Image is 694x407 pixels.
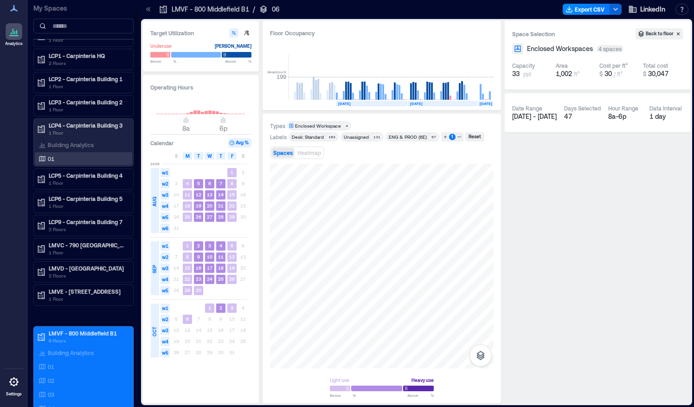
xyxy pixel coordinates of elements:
p: 01 [48,155,54,162]
span: 8a [182,124,190,132]
div: Area [556,62,568,69]
div: ENG & PROD (6E) [389,134,427,140]
p: LMVE - [STREET_ADDRESS] [49,288,127,295]
span: 30 [604,70,612,78]
text: 26 [229,276,235,282]
text: [DATE] [480,101,492,106]
p: / [253,5,255,14]
div: Hour Range [608,104,638,112]
span: $ [599,71,603,77]
div: Types [270,122,285,129]
span: 1,002 [556,70,572,78]
span: T [219,152,222,160]
span: 33 [512,69,520,78]
p: Building Analytics [48,141,94,149]
button: Export CSV [563,4,610,15]
text: 15 [229,192,235,197]
text: 25 [185,214,190,220]
span: SEP [151,265,158,273]
text: 28 [218,214,224,220]
text: 13 [207,192,212,197]
div: Light use [330,375,349,385]
p: 1 Floor [49,83,127,90]
span: AUG [151,197,158,207]
a: Analytics [2,20,26,49]
span: Above % [225,58,251,64]
span: [DATE] - [DATE] [512,112,557,120]
text: 4 [219,243,222,248]
button: Back to floor [636,28,683,39]
text: 19 [229,265,235,271]
span: M [186,152,190,160]
p: 1 Floor [49,179,127,187]
div: Floor Occupancy [270,28,494,38]
p: LCP2 - Carpinteria Building 1 [49,75,127,83]
p: 03 [48,391,54,398]
p: My Spaces [33,4,134,13]
p: 02 [48,377,54,384]
text: [DATE] [410,101,423,106]
span: w3 [161,190,170,200]
span: Below % [330,393,356,398]
span: w5 [161,348,170,357]
span: T [197,152,200,160]
text: 29 [229,214,235,220]
div: 1 day [649,112,683,121]
text: 12 [196,192,201,197]
p: 1 Floor [49,129,127,136]
span: w4 [161,275,170,284]
span: w2 [161,252,170,262]
text: 8 [186,254,189,259]
div: Unassigned [344,134,369,140]
span: Above % [407,393,434,398]
p: Settings [6,391,22,397]
text: 26 [196,214,201,220]
div: 1 [449,134,456,140]
p: 2 Floors [49,272,127,279]
span: w6 [161,224,170,233]
span: OCT [151,327,158,336]
text: 11 [218,254,224,259]
p: 01 [48,363,54,370]
span: w3 [161,326,170,335]
text: 6 [208,181,211,186]
text: 8 [231,181,233,186]
button: Avg % [228,138,251,148]
text: 27 [207,214,212,220]
div: 4 [344,123,349,129]
button: LinkedIn [625,2,668,17]
text: 5 [197,181,200,186]
div: Total cost [643,62,668,69]
text: 5 [231,243,233,248]
div: Capacity [512,62,535,69]
span: w5 [161,286,170,295]
text: 3 [208,243,211,248]
span: w4 [161,337,170,346]
text: 2 [197,243,200,248]
div: 57 [430,134,437,140]
text: 10 [207,254,212,259]
span: w2 [161,179,170,188]
span: / ft² [614,71,623,77]
div: Reset [467,133,482,141]
text: [DATE] [338,101,351,106]
span: w3 [161,264,170,273]
span: w1 [161,168,170,177]
span: S [175,152,178,160]
button: Reset [465,132,484,142]
span: w2 [161,315,170,324]
span: w1 [161,304,170,313]
text: 15 [185,265,190,271]
text: 2 [219,305,222,310]
span: ft² [574,71,579,77]
span: Heatmap [297,149,321,156]
div: [PERSON_NAME] [215,41,251,51]
button: 1 [441,132,463,142]
text: 6 [186,316,189,322]
text: 9 [197,254,200,259]
span: w5 [161,213,170,222]
text: 29 [185,287,190,293]
p: 2 Floors [49,59,127,67]
div: Desk: Standard [292,134,324,140]
text: 22 [185,276,190,282]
